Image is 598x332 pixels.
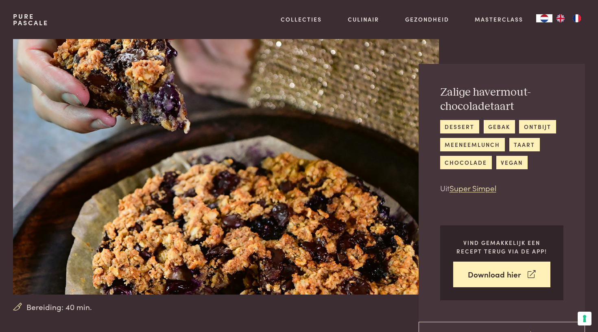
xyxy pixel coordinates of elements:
[536,14,552,22] div: Language
[552,14,569,22] a: EN
[440,138,505,151] a: meeneemlunch
[536,14,552,22] a: NL
[26,301,92,313] span: Bereiding: 40 min.
[484,120,515,133] a: gebak
[509,138,540,151] a: taart
[453,262,551,287] a: Download hier
[440,120,479,133] a: dessert
[13,39,439,295] img: Zalige havermout-chocoladetaart
[519,120,556,133] a: ontbijt
[440,85,563,114] h2: Zalige havermout-chocoladetaart
[405,15,449,24] a: Gezondheid
[496,156,528,169] a: vegan
[569,14,585,22] a: FR
[453,238,551,255] p: Vind gemakkelijk een recept terug via de app!
[578,312,591,325] button: Uw voorkeuren voor toestemming voor trackingtechnologieën
[348,15,379,24] a: Culinair
[13,13,48,26] a: PurePascale
[536,14,585,22] aside: Language selected: Nederlands
[475,15,523,24] a: Masterclass
[281,15,322,24] a: Collecties
[440,156,492,169] a: chocolade
[552,14,585,22] ul: Language list
[440,182,563,194] p: Uit
[450,182,496,193] a: Super Simpel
